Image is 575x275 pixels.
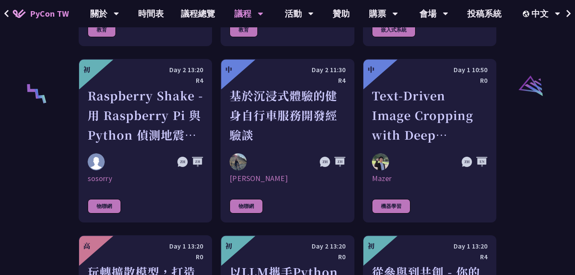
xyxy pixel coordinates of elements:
div: 機器學習 [372,199,410,214]
div: 初 [225,241,232,251]
div: Day 1 13:20 [372,241,487,252]
img: Peter [230,153,247,170]
div: R4 [372,252,487,262]
div: 教育 [88,23,116,37]
div: 嵌入式系統 [372,23,416,37]
div: 教育 [230,23,258,37]
div: 中 [368,64,374,75]
a: PyCon TW [4,3,77,24]
div: Raspberry Shake - 用 Raspberry Pi 與 Python 偵測地震和監控地球活動 [88,86,203,145]
a: 中 Day 1 10:50 R0 Text-Driven Image Cropping with Deep Learning and Genetic Algorithm Mazer Mazer ... [363,59,496,222]
div: sosorry [88,173,203,184]
a: 初 Day 2 13:20 R4 Raspberry Shake - 用 Raspberry Pi 與 Python 偵測地震和監控地球活動 sosorry sosorry 物聯網 [79,59,212,222]
div: R0 [230,252,345,262]
div: Day 2 13:20 [88,64,203,75]
div: [PERSON_NAME] [230,173,345,184]
div: Day 1 13:20 [88,241,203,252]
div: 初 [83,64,90,75]
div: Day 2 11:30 [230,64,345,75]
div: Day 1 10:50 [372,64,487,75]
img: Mazer [372,153,389,170]
div: 高 [83,241,90,251]
div: 中 [225,64,232,75]
div: 物聯網 [88,199,121,214]
div: 初 [368,241,374,251]
img: Locale Icon [523,11,531,17]
div: R0 [372,75,487,86]
div: Mazer [372,173,487,184]
img: Home icon of PyCon TW 2025 [13,9,26,18]
a: 中 Day 2 11:30 R4 基於沉浸式體驗的健身自行車服務開發經驗談 Peter [PERSON_NAME] 物聯網 [221,59,354,222]
span: PyCon TW [30,7,69,20]
div: 物聯網 [230,199,263,214]
div: 基於沉浸式體驗的健身自行車服務開發經驗談 [230,86,345,145]
div: R4 [230,75,345,86]
div: R4 [88,75,203,86]
img: sosorry [88,153,105,170]
div: R0 [88,252,203,262]
div: Day 2 13:20 [230,241,345,252]
div: Text-Driven Image Cropping with Deep Learning and Genetic Algorithm [372,86,487,145]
